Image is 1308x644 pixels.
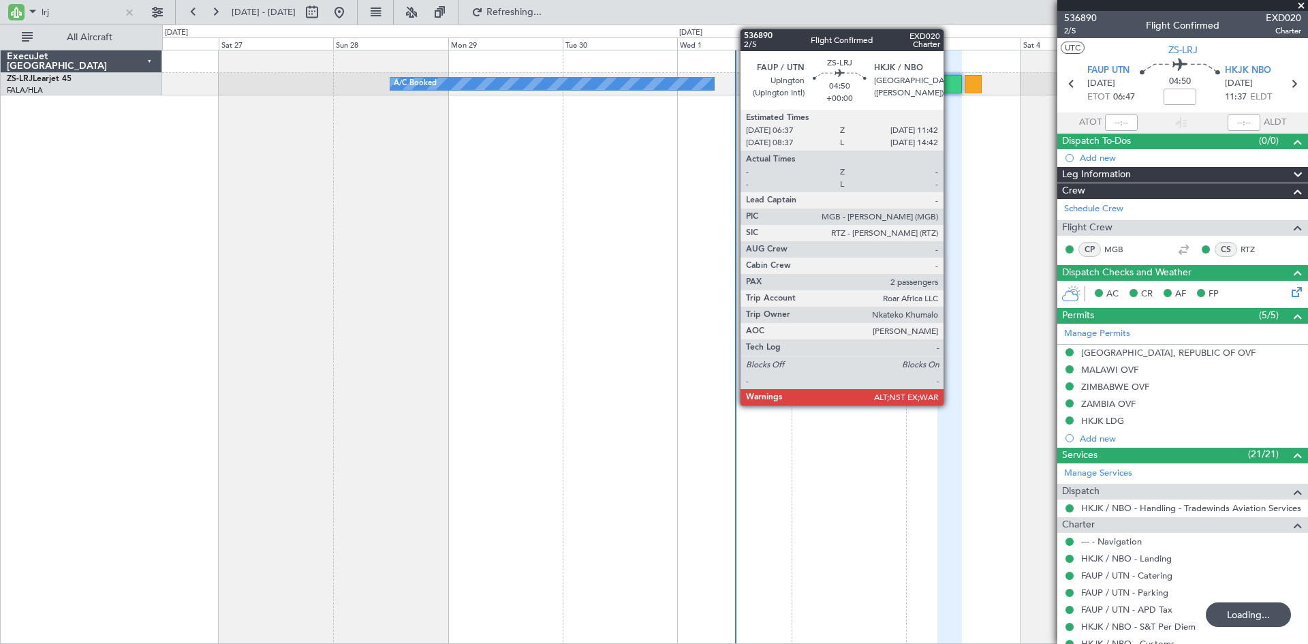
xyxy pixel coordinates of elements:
[35,33,144,42] span: All Aircraft
[1062,220,1112,236] span: Flight Crew
[1064,467,1132,480] a: Manage Services
[1064,11,1097,25] span: 536890
[1087,91,1110,104] span: ETOT
[15,27,148,48] button: All Aircraft
[1215,242,1237,257] div: CS
[1021,37,1135,50] div: Sat 4
[1078,242,1101,257] div: CP
[1087,77,1115,91] span: [DATE]
[7,75,72,83] a: ZS-LRJLearjet 45
[1079,116,1102,129] span: ATOT
[862,74,905,94] div: A/C Booked
[1080,433,1301,444] div: Add new
[1266,25,1301,37] span: Charter
[1081,587,1168,598] a: FAUP / UTN - Parking
[448,37,563,50] div: Mon 29
[1248,447,1279,461] span: (21/21)
[792,37,906,50] div: Thu 2
[1225,77,1253,91] span: [DATE]
[1081,604,1172,615] a: FAUP / UTN - APD Tax
[7,75,33,83] span: ZS-LRJ
[465,1,547,23] button: Refreshing...
[1113,91,1135,104] span: 06:47
[1062,448,1097,463] span: Services
[1169,75,1191,89] span: 04:50
[1081,364,1138,375] div: MALAWI OVF
[1087,64,1130,78] span: FAUP UTN
[563,37,677,50] div: Tue 30
[1146,18,1219,33] div: Flight Confirmed
[1064,25,1097,37] span: 2/5
[486,7,543,17] span: Refreshing...
[7,85,43,95] a: FALA/HLA
[219,37,333,50] div: Sat 27
[42,2,120,22] input: A/C (Reg. or Type)
[1062,134,1131,149] span: Dispatch To-Dos
[1259,308,1279,322] span: (5/5)
[1081,415,1124,427] div: HKJK LDG
[1062,517,1095,533] span: Charter
[1064,327,1130,341] a: Manage Permits
[1081,570,1172,581] a: FAUP / UTN - Catering
[1104,243,1135,256] a: MGB
[333,37,448,50] div: Sun 28
[1061,42,1085,54] button: UTC
[906,37,1021,50] div: Fri 3
[1168,43,1198,57] span: ZS-LRJ
[1175,288,1186,301] span: AF
[1062,308,1094,324] span: Permits
[165,27,188,39] div: [DATE]
[679,27,702,39] div: [DATE]
[1062,484,1100,500] span: Dispatch
[1081,398,1136,410] div: ZAMBIA OVF
[1081,381,1149,393] div: ZIMBABWE OVF
[1206,602,1291,627] div: Loading...
[1062,265,1192,281] span: Dispatch Checks and Weather
[1081,553,1172,564] a: HKJK / NBO - Landing
[394,74,437,94] div: A/C Booked
[1064,202,1123,216] a: Schedule Crew
[1225,64,1271,78] span: HKJK NBO
[1250,91,1272,104] span: ELDT
[677,37,792,50] div: Wed 1
[1264,116,1286,129] span: ALDT
[1080,152,1301,164] div: Add new
[1141,288,1153,301] span: CR
[1225,91,1247,104] span: 11:37
[1081,536,1142,547] a: --- - Navigation
[1259,134,1279,148] span: (0/0)
[1062,167,1131,183] span: Leg Information
[1266,11,1301,25] span: EXD020
[1106,288,1119,301] span: AC
[232,6,296,18] span: [DATE] - [DATE]
[1081,347,1256,358] div: [GEOGRAPHIC_DATA], REPUBLIC OF OVF
[1081,621,1196,632] a: HKJK / NBO - S&T Per Diem
[1105,114,1138,131] input: --:--
[1062,183,1085,199] span: Crew
[1209,288,1219,301] span: FP
[1241,243,1271,256] a: RTZ
[1081,502,1301,514] a: HKJK / NBO - Handling - Tradewinds Aviation Services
